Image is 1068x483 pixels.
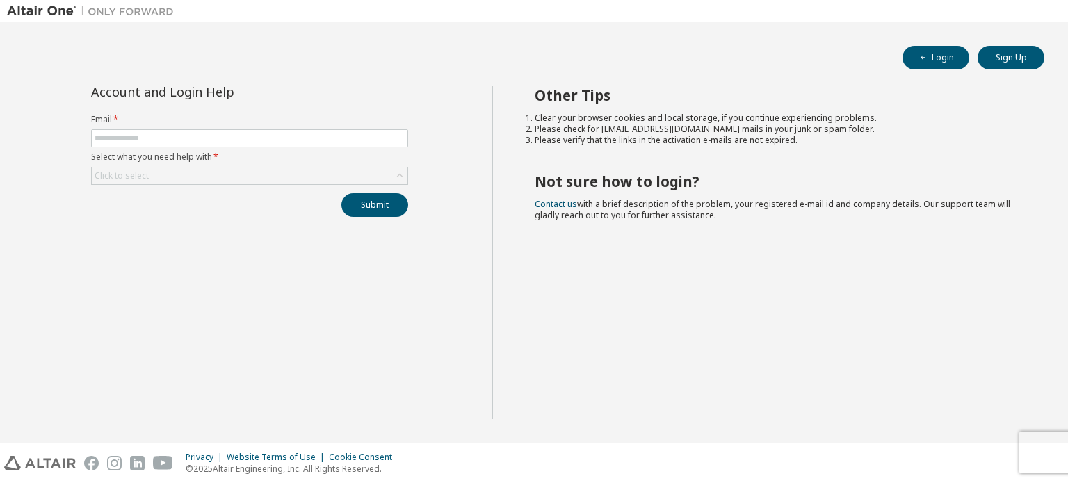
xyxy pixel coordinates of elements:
[535,124,1020,135] li: Please check for [EMAIL_ADDRESS][DOMAIN_NAME] mails in your junk or spam folder.
[978,46,1044,69] button: Sign Up
[535,135,1020,146] li: Please verify that the links in the activation e-mails are not expired.
[84,456,99,470] img: facebook.svg
[107,456,122,470] img: instagram.svg
[4,456,76,470] img: altair_logo.svg
[186,463,400,475] p: © 2025 Altair Engineering, Inc. All Rights Reserved.
[91,114,408,125] label: Email
[535,172,1020,190] h2: Not sure how to login?
[329,452,400,463] div: Cookie Consent
[92,167,407,184] div: Click to select
[91,152,408,163] label: Select what you need help with
[186,452,227,463] div: Privacy
[153,456,173,470] img: youtube.svg
[903,46,969,69] button: Login
[95,170,149,181] div: Click to select
[91,86,345,97] div: Account and Login Help
[227,452,329,463] div: Website Terms of Use
[130,456,145,470] img: linkedin.svg
[7,4,181,18] img: Altair One
[535,198,1010,221] span: with a brief description of the problem, your registered e-mail id and company details. Our suppo...
[535,198,577,210] a: Contact us
[535,113,1020,124] li: Clear your browser cookies and local storage, if you continue experiencing problems.
[341,193,408,217] button: Submit
[535,86,1020,104] h2: Other Tips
